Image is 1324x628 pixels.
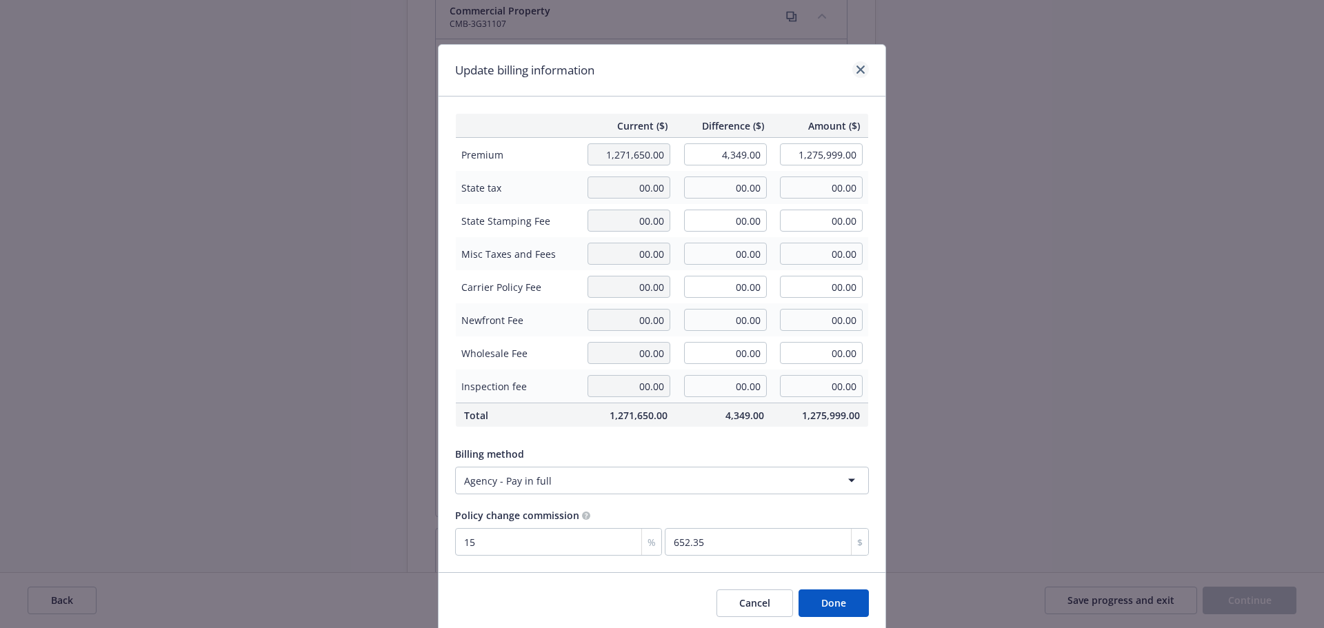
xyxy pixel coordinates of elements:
[455,61,594,79] h1: Update billing information
[455,447,524,460] span: Billing method
[461,379,574,394] span: Inspection fee
[684,408,764,423] span: 4,349.00
[648,535,656,549] span: %
[781,119,861,133] span: Amount ($)
[716,589,793,617] button: Cancel
[684,119,764,133] span: Difference ($)
[461,214,574,228] span: State Stamping Fee
[461,181,574,195] span: State tax
[461,280,574,294] span: Carrier Policy Fee
[857,535,863,549] span: $
[455,509,579,522] span: Policy change commission
[461,346,574,361] span: Wholesale Fee
[852,61,869,78] a: close
[781,408,861,423] span: 1,275,999.00
[461,313,574,327] span: Newfront Fee
[799,589,869,617] button: Done
[588,119,668,133] span: Current ($)
[588,408,668,423] span: 1,271,650.00
[464,408,571,423] span: Total
[461,247,574,261] span: Misc Taxes and Fees
[461,148,574,162] span: Premium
